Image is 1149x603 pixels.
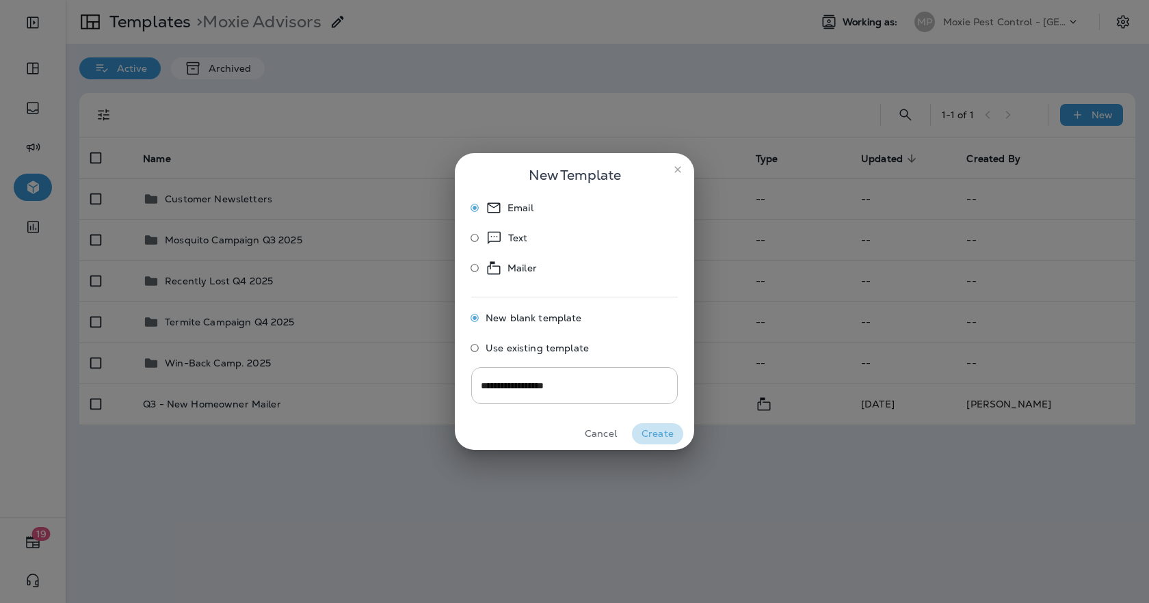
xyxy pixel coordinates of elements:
span: Use existing template [486,343,589,353]
button: Cancel [575,423,626,444]
p: Mailer [507,260,537,276]
p: Email [507,200,533,216]
button: Create [632,423,683,444]
button: close [667,159,689,180]
p: Text [508,230,528,246]
span: New blank template [486,312,582,323]
span: New Template [529,164,621,186]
